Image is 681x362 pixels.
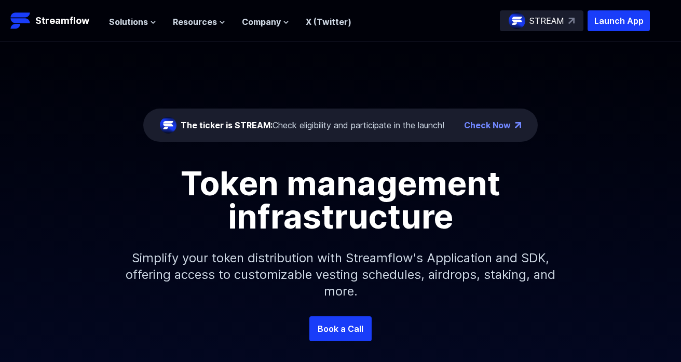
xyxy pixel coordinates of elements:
[117,233,564,316] p: Simplify your token distribution with Streamflow's Application and SDK, offering access to custom...
[173,16,217,28] span: Resources
[515,122,521,128] img: top-right-arrow.png
[35,14,89,28] p: Streamflow
[242,16,281,28] span: Company
[568,18,575,24] img: top-right-arrow.svg
[109,16,156,28] button: Solutions
[10,10,31,31] img: Streamflow Logo
[181,120,273,130] span: The ticker is STREAM:
[509,12,525,29] img: streamflow-logo-circle.png
[500,10,583,31] a: STREAM
[181,119,444,131] div: Check eligibility and participate in the launch!
[309,316,372,341] a: Book a Call
[242,16,289,28] button: Company
[306,17,351,27] a: X (Twitter)
[109,16,148,28] span: Solutions
[464,119,511,131] a: Check Now
[107,167,574,233] h1: Token management infrastructure
[588,10,650,31] button: Launch App
[173,16,225,28] button: Resources
[529,15,564,27] p: STREAM
[10,10,99,31] a: Streamflow
[160,117,176,133] img: streamflow-logo-circle.png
